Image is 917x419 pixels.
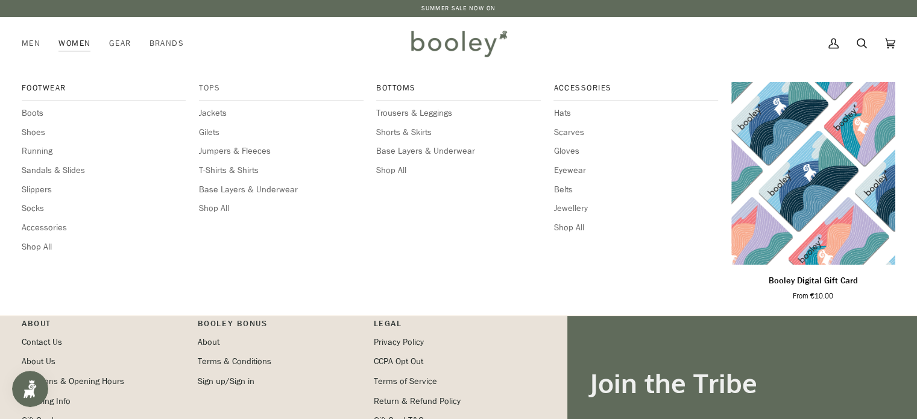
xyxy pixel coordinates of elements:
[22,317,186,336] p: Pipeline_Footer Main
[199,145,363,158] a: Jumpers & Fleeces
[731,82,895,265] product-grid-item-variant: €10.00
[376,145,540,158] a: Base Layers & Underwear
[49,17,99,70] div: Women Footwear Boots Shoes Running Sandals & Slides Slippers Socks Accessories Shop All Tops Jack...
[22,376,124,387] a: Locations & Opening Hours
[553,145,717,158] a: Gloves
[199,183,363,197] a: Base Layers & Underwear
[198,376,254,387] a: Sign up/Sign in
[553,202,717,215] a: Jewellery
[198,317,362,336] p: Booley Bonus
[198,336,219,348] a: About
[22,37,40,49] span: Men
[589,367,895,400] h3: Join the Tribe
[376,82,540,94] span: Bottoms
[553,82,717,94] span: Accessories
[553,164,717,177] a: Eyewear
[553,126,717,139] a: Scarves
[376,164,540,177] a: Shop All
[22,107,186,120] a: Boots
[421,4,496,13] a: SUMMER SALE NOW ON
[22,126,186,139] a: Shoes
[374,336,424,348] a: Privacy Policy
[140,17,193,70] a: Brands
[22,202,186,215] a: Socks
[149,37,184,49] span: Brands
[199,82,363,94] span: Tops
[731,269,895,301] a: Booley Digital Gift Card
[199,126,363,139] a: Gilets
[553,183,717,197] a: Belts
[731,82,895,265] a: Booley Digital Gift Card
[731,82,895,301] product-grid-item: Booley Digital Gift Card
[199,202,363,215] a: Shop All
[199,82,363,101] a: Tops
[109,37,131,49] span: Gear
[22,221,186,235] a: Accessories
[199,107,363,120] a: Jackets
[22,145,186,158] a: Running
[553,82,717,101] a: Accessories
[374,395,461,407] a: Return & Refund Policy
[376,126,540,139] a: Shorts & Skirts
[49,17,99,70] a: Women
[553,107,717,120] a: Hats
[199,164,363,177] a: T-Shirts & Shirts
[737,235,889,263] button: Quick add
[22,164,186,177] a: Sandals & Slides
[22,241,186,254] a: Shop All
[198,356,271,367] a: Terms & Conditions
[376,82,540,101] a: Bottoms
[553,221,717,235] a: Shop All
[406,26,511,61] img: Booley
[12,371,48,407] iframe: Button to open loyalty program pop-up
[374,376,437,387] a: Terms of Service
[22,82,186,94] span: Footwear
[789,242,838,255] span: Quick add
[376,107,540,120] a: Trousers & Leggings
[22,17,49,70] a: Men
[22,183,186,197] a: Slippers
[374,356,423,367] a: CCPA Opt Out
[374,317,538,336] p: Pipeline_Footer Sub
[22,82,186,101] a: Footwear
[22,356,55,367] a: About Us
[793,291,833,301] span: From €10.00
[769,274,858,288] p: Booley Digital Gift Card
[22,336,62,348] a: Contact Us
[100,17,140,70] a: Gear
